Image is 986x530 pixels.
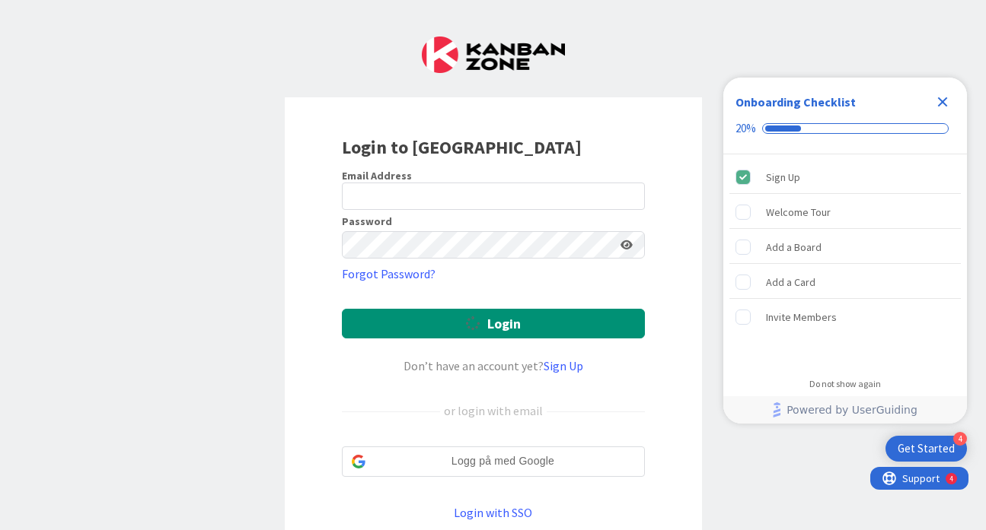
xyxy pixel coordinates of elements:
div: Checklist Container [723,78,967,424]
div: Checklist items [723,154,967,368]
div: Get Started [898,441,955,456]
div: Add a Board is incomplete. [729,230,961,264]
div: Footer [723,396,967,424]
div: Checklist progress: 20% [736,122,955,135]
div: Close Checklist [930,90,955,114]
div: Onboarding Checklist [736,93,856,111]
div: Add a Board [766,238,822,256]
div: Open Get Started checklist, remaining modules: 4 [885,436,967,462]
div: Add a Card [766,273,815,291]
div: 20% [736,122,756,135]
div: Don’t have an account yet? [342,357,645,375]
div: Invite Members [766,308,837,326]
b: Login to [GEOGRAPHIC_DATA] [342,135,582,159]
span: Logg på med Google [372,453,635,469]
div: Logg på med Google [342,446,645,477]
span: Support [32,2,69,21]
div: Welcome Tour [766,203,831,221]
a: Sign Up [544,358,583,373]
label: Password [342,216,392,227]
span: Powered by UserGuiding [787,401,917,419]
div: 4 [79,6,83,18]
div: or login with email [440,401,547,420]
a: Forgot Password? [342,265,436,283]
label: Email Address [342,169,412,182]
button: Login [342,309,645,338]
a: Login with SSO [454,505,532,520]
div: Sign Up is complete. [729,160,961,194]
div: Add a Card is incomplete. [729,265,961,299]
img: Kanban Zone [422,36,565,73]
div: 4 [953,432,967,446]
a: Powered by UserGuiding [731,396,959,424]
div: Welcome Tour is incomplete. [729,195,961,229]
div: Invite Members is incomplete. [729,300,961,334]
div: Sign Up [766,168,800,186]
div: Do not show again [809,378,881,390]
